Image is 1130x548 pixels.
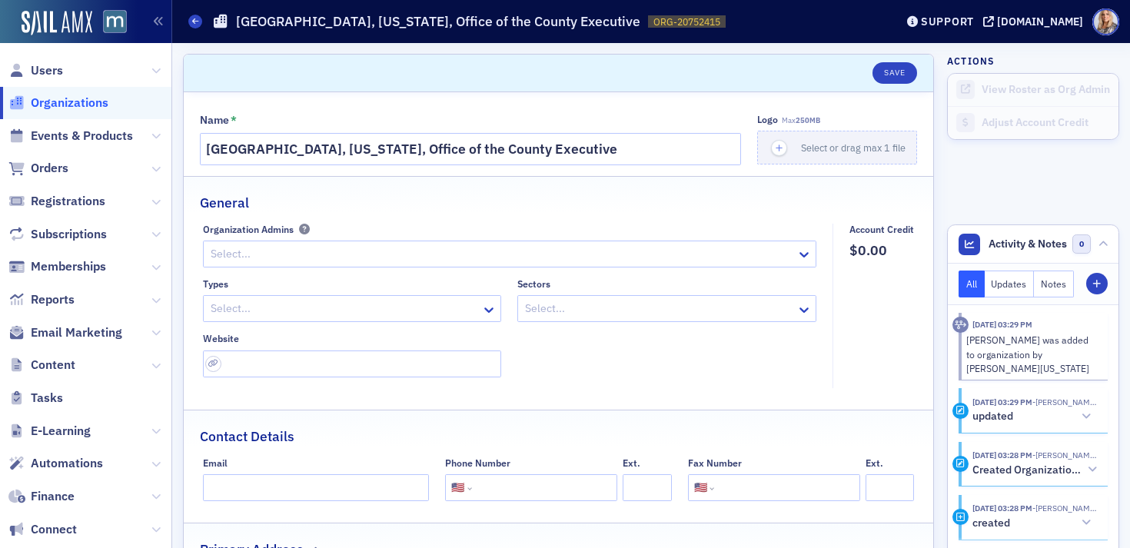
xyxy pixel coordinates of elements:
a: Subscriptions [8,226,107,243]
span: E-Learning [31,423,91,440]
button: Save [872,62,916,84]
span: Finance [31,488,75,505]
span: Connect [31,521,77,538]
a: Content [8,357,75,374]
a: Users [8,62,63,79]
h4: Actions [947,54,995,68]
span: Orders [31,160,68,177]
div: Logo [757,114,778,125]
a: View Homepage [92,10,127,36]
a: Reports [8,291,75,308]
span: Events & Products [31,128,133,144]
span: Select or drag max 1 file [801,141,906,154]
a: Email Marketing [8,324,122,341]
span: 250MB [796,115,820,125]
span: Memberships [31,258,106,275]
div: Ext. [623,457,640,469]
span: $0.00 [849,241,914,261]
h2: Contact Details [200,427,294,447]
div: Website [203,333,239,344]
div: Name [200,114,229,128]
button: All [959,271,985,297]
abbr: This field is required [231,114,237,128]
div: Activity [952,456,969,472]
span: ORG-20752415 [653,15,720,28]
time: 11/15/2024 03:29 PM [972,397,1032,407]
span: 0 [1072,234,1092,254]
div: Activity [952,317,969,333]
h2: General [200,193,249,213]
span: Registrations [31,193,105,210]
img: SailAMX [103,10,127,34]
button: Select or drag max 1 file [757,131,917,164]
div: Account Credit [849,224,914,235]
span: Subscriptions [31,226,107,243]
span: Automations [31,455,103,472]
a: Orders [8,160,68,177]
span: Reports [31,291,75,308]
div: Support [921,15,974,28]
a: Connect [8,521,77,538]
div: Organization Admins [203,224,294,235]
div: Sectors [517,278,550,290]
button: updated [972,409,1097,425]
span: Activity & Notes [989,236,1067,252]
button: Notes [1034,271,1074,297]
button: Created Organization: [GEOGRAPHIC_DATA], [US_STATE], Office of the County Executive [972,462,1097,478]
div: 🇺🇸 [694,480,707,496]
button: [DOMAIN_NAME] [983,16,1088,27]
div: Update [952,403,969,419]
div: Email [203,457,228,469]
h5: created [972,516,1010,530]
time: 11/15/2024 03:28 PM [972,503,1032,513]
time: 11/15/2024 03:29 PM [972,319,1032,330]
div: [PERSON_NAME] was added to organization by [PERSON_NAME][US_STATE] [966,333,1098,375]
span: Organizations [31,95,108,111]
a: Finance [8,488,75,505]
div: Fax Number [688,457,742,469]
span: Email Marketing [31,324,122,341]
div: [DOMAIN_NAME] [997,15,1083,28]
time: 11/15/2024 03:28 PM [972,450,1032,460]
h1: [GEOGRAPHIC_DATA], [US_STATE], Office of the County Executive [236,12,640,31]
div: Types [203,278,228,290]
h5: Created Organization: [GEOGRAPHIC_DATA], [US_STATE], Office of the County Executive [972,463,1082,477]
div: Creation [952,509,969,525]
button: Updates [985,271,1035,297]
img: SailAMX [22,11,92,35]
span: Users [31,62,63,79]
div: 🇺🇸 [451,480,464,496]
a: Registrations [8,193,105,210]
span: Tasks [31,390,63,407]
span: Profile [1092,8,1119,35]
a: Adjust Account Credit [948,106,1118,139]
a: E-Learning [8,423,91,440]
span: Max [782,115,820,125]
span: Content [31,357,75,374]
a: Events & Products [8,128,133,144]
div: Adjust Account Credit [982,116,1111,130]
div: Ext. [866,457,883,469]
a: Tasks [8,390,63,407]
a: Organizations [8,95,108,111]
div: Phone Number [445,457,510,469]
a: Automations [8,455,103,472]
a: Memberships [8,258,106,275]
button: created [972,515,1097,531]
h5: updated [972,410,1013,423]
